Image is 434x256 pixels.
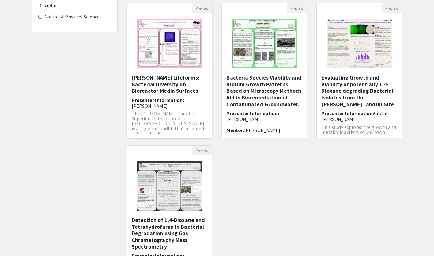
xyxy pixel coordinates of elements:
h6: Presenter Information: [226,111,302,122]
span: [PERSON_NAME] [226,116,262,122]
div: Open Presentation <p>Lowry Lifeforms: Bacterial Diversity on Bioreactor Media Surfaces</p> [127,3,213,138]
h5: Evaluating Growth and Viability of potentially 1,4-Dioxane degrading Bacterial Isolates from the ... [321,74,397,107]
div: Open Presentation <p><span style="color: rgb(0, 0, 0);">Bacteria Species Viability and Biofilm Gr... [221,3,307,138]
h5: [PERSON_NAME] Lifeforms: Bacterial Diversity on Bioreactor Media Surfaces [132,74,208,94]
h6: Presenter Information: [321,111,397,122]
span: Citclali-[PERSON_NAME] [321,110,390,122]
label: Natural & Physical Sciences [44,13,102,21]
button: Preview [192,3,212,13]
div: Open Presentation <p>Evaluating Growth and Viability of potentially 1,4-Dioxane degrading Bacteri... [316,3,402,138]
span: Mentor: [226,127,244,134]
h5: Bacteria Species Viability and Biofilm Growth Patterns Based on Microscopy Methods Aid in Bioreme... [226,74,302,107]
button: Preview [382,3,402,13]
p: This study explores the growth and metabolic activity of unknown bacterial isolates sourced from ... [321,125,397,149]
h6: Presenter Information: [132,97,208,109]
span: [PERSON_NAME] [132,103,168,109]
button: Preview [192,146,212,155]
img: <p class="ql-align-center"><span style="color: black;">Detection of 1,4-Dioxane and Tetrahydrofur... [131,155,208,217]
img: <p><span style="color: rgb(0, 0, 0);">Bacteria Species Viability and Biofilm Growth Patterns Base... [226,13,303,74]
p: The [PERSON_NAME] Landfill Superfund site, located in [GEOGRAPHIC_DATA], [US_STATE], is a regiona... [132,111,208,136]
img: <p>Lowry Lifeforms: Bacterial Diversity on Bioreactor Media Surfaces</p> [131,13,208,74]
h5: Detection of 1,4-Dioxane and Tetrahydrofuran in Bacterial Degradation using Gas Chromatography Ma... [132,217,208,250]
img: <p>Evaluating Growth and Viability of potentially 1,4-Dioxane degrading Bacterial Isolates from t... [321,13,398,74]
h6: Discipline [38,2,111,8]
button: Preview [287,3,307,13]
iframe: Chat [5,228,26,251]
span: [PERSON_NAME] [244,127,280,134]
